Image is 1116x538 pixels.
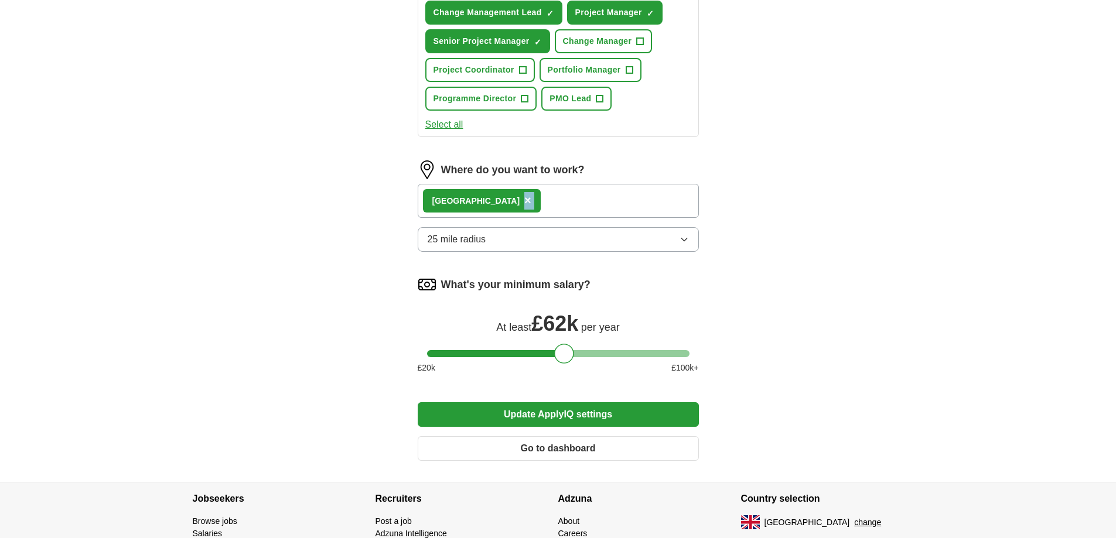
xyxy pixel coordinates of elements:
[425,29,550,53] button: Senior Project Manager✓
[418,436,699,461] button: Go to dashboard
[531,311,578,335] span: £ 62k
[555,29,653,53] button: Change Manager
[434,6,542,19] span: Change Management Lead
[425,87,537,111] button: Programme Director
[193,529,223,538] a: Salaries
[434,64,514,76] span: Project Coordinator
[540,58,641,82] button: Portfolio Manager
[376,516,412,526] a: Post a job
[376,529,447,538] a: Adzuna Intelligence
[434,35,530,47] span: Senior Project Manager
[547,9,554,18] span: ✓
[425,58,535,82] button: Project Coordinator
[567,1,663,25] button: Project Manager✓
[541,87,612,111] button: PMO Lead
[193,516,237,526] a: Browse jobs
[434,92,517,105] span: Programme Director
[418,160,436,179] img: location.png
[441,162,585,178] label: Where do you want to work?
[854,516,881,529] button: change
[741,515,760,529] img: UK flag
[765,516,850,529] span: [GEOGRAPHIC_DATA]
[496,321,531,333] span: At least
[534,37,541,47] span: ✓
[741,482,924,515] h4: Country selection
[558,516,580,526] a: About
[550,92,591,105] span: PMO Lead
[428,232,486,246] span: 25 mile radius
[581,321,620,333] span: per year
[563,35,632,47] span: Change Manager
[418,402,699,427] button: Update ApplyIQ settings
[441,277,591,293] label: What's your minimum salary?
[418,227,699,252] button: 25 mile radius
[671,362,698,374] span: £ 100 k+
[425,1,562,25] button: Change Management Lead✓
[425,118,463,132] button: Select all
[524,192,531,210] button: ×
[524,194,531,207] span: ×
[418,362,435,374] span: £ 20 k
[548,64,621,76] span: Portfolio Manager
[558,529,588,538] a: Careers
[647,9,654,18] span: ✓
[418,275,436,294] img: salary.png
[432,195,520,207] div: [GEOGRAPHIC_DATA]
[575,6,642,19] span: Project Manager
